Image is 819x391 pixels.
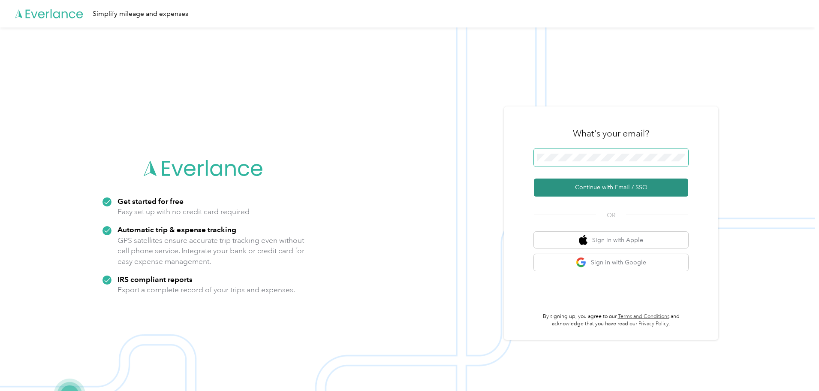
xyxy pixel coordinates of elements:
[534,254,688,271] button: google logoSign in with Google
[117,206,250,217] p: Easy set up with no credit card required
[576,257,587,268] img: google logo
[117,275,193,284] strong: IRS compliant reports
[596,211,626,220] span: OR
[534,313,688,328] p: By signing up, you agree to our and acknowledge that you have read our .
[93,9,188,19] div: Simplify mileage and expenses
[579,235,587,246] img: apple logo
[618,313,669,320] a: Terms and Conditions
[674,152,684,163] keeper-lock: Open Keeper Popup
[117,197,184,206] strong: Get started for free
[534,179,688,197] button: Continue with Email / SSO
[573,127,649,139] h3: What's your email?
[117,225,236,234] strong: Automatic trip & expense tracking
[117,235,305,267] p: GPS satellites ensure accurate trip tracking even without cell phone service. Integrate your bank...
[638,321,669,327] a: Privacy Policy
[117,285,295,295] p: Export a complete record of your trips and expenses.
[534,232,688,249] button: apple logoSign in with Apple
